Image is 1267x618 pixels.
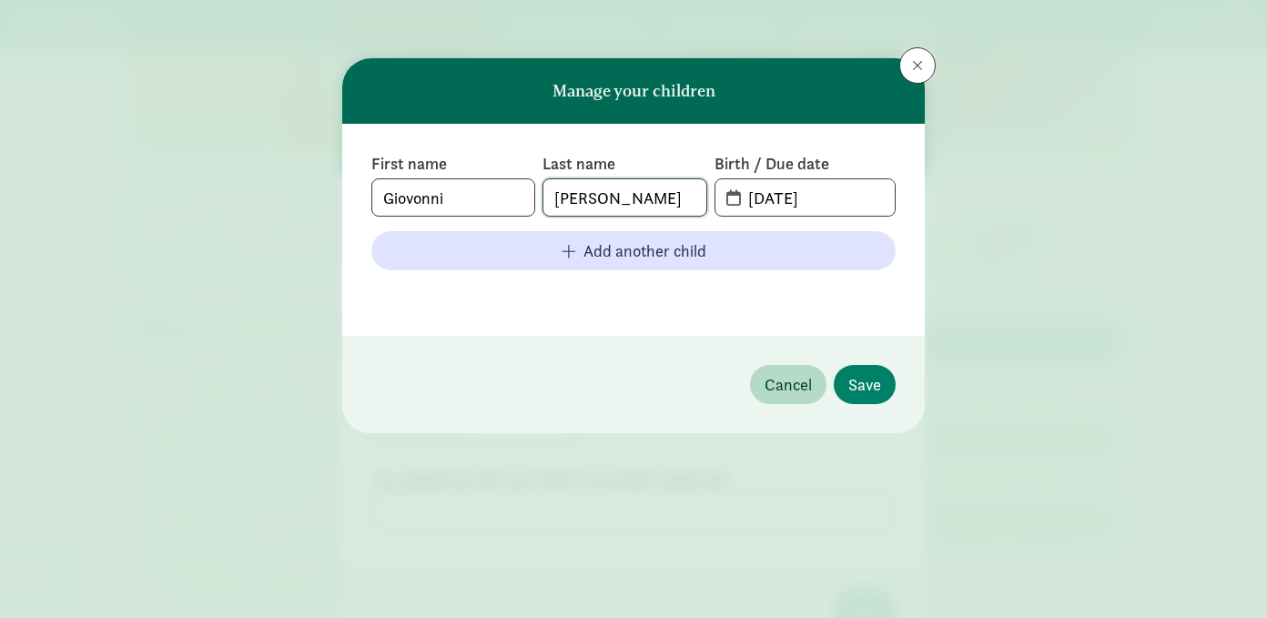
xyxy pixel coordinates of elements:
label: Last name [542,153,706,175]
label: First name [371,153,535,175]
button: Add another child [371,231,896,270]
span: Save [848,372,881,397]
input: MM-DD-YYYY [737,179,895,216]
span: Add another child [583,238,706,263]
button: Cancel [750,365,826,404]
h6: Manage your children [552,82,715,100]
span: Cancel [765,372,812,397]
button: Save [834,365,896,404]
label: Birth / Due date [715,153,896,175]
